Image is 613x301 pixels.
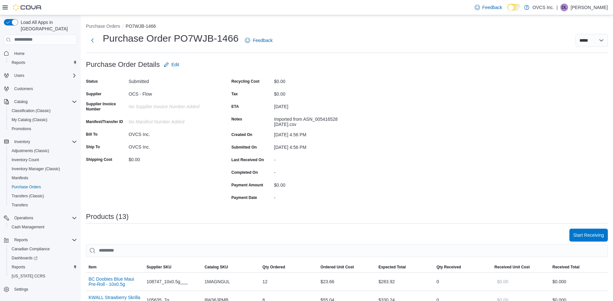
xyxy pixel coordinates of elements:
span: Settings [14,287,28,292]
button: Reports [6,58,79,67]
button: PO7WJB-1466 [126,24,156,29]
a: Transfers (Classic) [9,192,47,200]
button: Transfers [6,201,79,210]
button: Adjustments (Classic) [6,146,79,155]
div: - [274,155,361,162]
div: [DATE] 4:56 PM [274,130,361,137]
button: Expected Total [376,262,434,272]
button: Ordered Unit Cost [318,262,376,272]
span: Feedback [482,4,502,11]
span: Adjustments (Classic) [9,147,77,155]
span: Operations [12,214,77,222]
img: Cova [13,4,42,11]
span: Transfers (Classic) [9,192,77,200]
span: Supplier SKU [146,265,171,270]
label: Shipping Cost [86,157,112,162]
label: Ship To [86,144,100,150]
button: Home [1,49,79,58]
button: $0.00 [494,275,511,288]
span: Customers [12,85,77,93]
div: $283.92 [376,275,434,288]
span: 1MAGNGUL [205,278,230,285]
label: Submitted On [231,145,257,150]
p: OVCS Inc. [533,4,554,11]
a: Manifests [9,174,31,182]
h3: Purchase Order Details [86,61,160,68]
span: Reports [9,59,77,67]
button: Inventory Manager (Classic) [6,164,79,173]
label: Supplier [86,91,101,97]
div: No Supplier Invoice Number added [129,101,215,109]
button: Classification (Classic) [6,106,79,115]
span: Manifests [9,174,77,182]
label: Bill To [86,132,98,137]
span: Qty Ordered [262,265,285,270]
span: Item [89,265,97,270]
span: Dashboards [12,255,37,261]
a: Home [12,50,27,57]
label: Payment Amount [231,182,263,188]
span: Users [14,73,24,78]
a: Inventory Count [9,156,42,164]
span: Catalog [14,99,27,104]
span: Classification (Classic) [12,108,51,113]
button: Operations [12,214,36,222]
label: Last Received On [231,157,264,162]
span: Reports [12,60,25,65]
span: Received Total [553,265,580,270]
label: Manifest/Transfer ID [86,119,123,124]
span: DL [562,4,566,11]
span: Start Receiving [573,232,604,238]
button: Item [86,262,144,272]
button: Catalog SKU [202,262,260,272]
button: Reports [1,235,79,244]
button: Reports [6,263,79,272]
div: 12 [260,275,318,288]
span: Classification (Classic) [9,107,77,115]
a: Classification (Classic) [9,107,53,115]
a: Transfers [9,201,30,209]
span: Manifests [12,175,28,181]
button: Canadian Compliance [6,244,79,254]
span: Washington CCRS [9,272,77,280]
span: Inventory Count [9,156,77,164]
span: Reports [9,263,77,271]
span: My Catalog (Classic) [9,116,77,124]
span: Promotions [9,125,77,133]
span: Reports [12,236,77,244]
span: Purchase Orders [9,183,77,191]
div: OVCS Inc. [129,142,215,150]
button: Users [1,71,79,80]
div: - [274,192,361,200]
div: $0.00 [274,180,361,188]
span: Promotions [12,126,31,131]
h3: Products (13) [86,213,129,221]
span: Inventory Manager (Classic) [9,165,77,173]
a: Settings [12,285,31,293]
button: Qty Ordered [260,262,318,272]
a: Dashboards [6,254,79,263]
span: Reports [12,265,25,270]
span: Cash Management [9,223,77,231]
span: $0.00 [497,278,508,285]
label: Completed On [231,170,258,175]
div: - [274,167,361,175]
span: Expected Total [378,265,406,270]
button: Users [12,72,27,79]
nav: An example of EuiBreadcrumbs [86,23,608,31]
span: [US_STATE] CCRS [12,274,45,279]
p: | [556,4,558,11]
div: $0.00 0 [553,278,606,285]
a: [US_STATE] CCRS [9,272,48,280]
button: Supplier SKU [144,262,202,272]
a: My Catalog (Classic) [9,116,50,124]
a: Cash Management [9,223,47,231]
button: Purchase Orders [86,24,120,29]
span: Settings [12,285,77,293]
a: Purchase Orders [9,183,44,191]
label: Payment Date [231,195,257,200]
span: Inventory [14,139,30,144]
span: Qty Received [437,265,461,270]
div: OVCS Inc. [129,129,215,137]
